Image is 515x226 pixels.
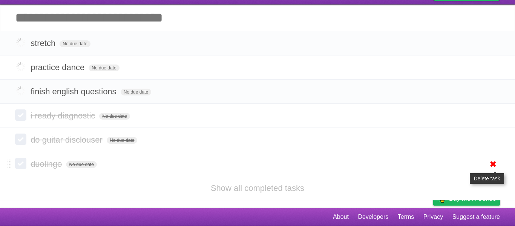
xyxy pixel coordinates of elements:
span: finish english questions [31,87,118,96]
a: Suggest a feature [452,210,500,224]
span: practice dance [31,63,86,72]
span: No due date [107,137,137,144]
a: Terms [398,210,414,224]
span: duolingo [31,159,64,169]
label: Done [15,134,26,145]
span: No due date [121,89,151,95]
a: About [333,210,349,224]
span: do guitar disclouser [31,135,104,145]
a: Privacy [423,210,443,224]
span: No due date [66,161,97,168]
span: No due date [60,40,90,47]
label: Done [15,85,26,97]
label: Done [15,37,26,48]
span: No due date [89,65,119,71]
span: stretch [31,38,57,48]
label: Done [15,158,26,169]
a: Show all completed tasks [211,183,304,193]
span: Buy me a coffee [449,192,496,205]
label: Done [15,61,26,72]
label: Done [15,109,26,121]
span: i ready diagnostic [31,111,97,120]
span: No due date [99,113,130,120]
a: Developers [358,210,388,224]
